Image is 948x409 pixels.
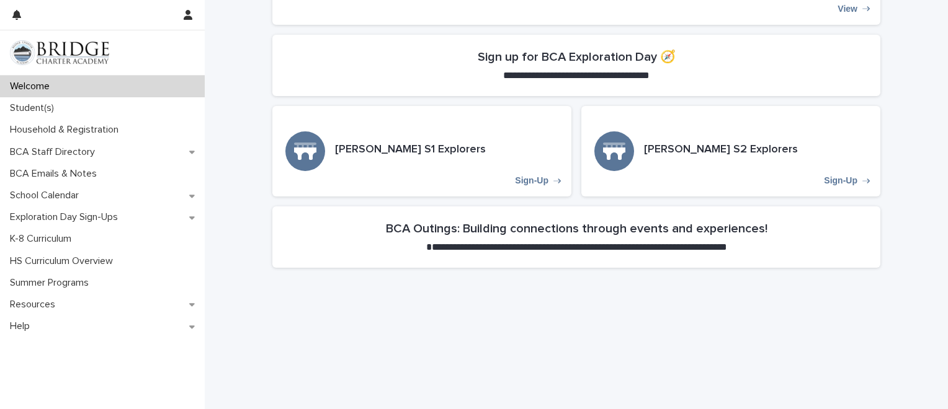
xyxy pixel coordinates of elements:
[5,255,123,267] p: HS Curriculum Overview
[5,233,81,245] p: K-8 Curriculum
[5,299,65,310] p: Resources
[5,211,128,223] p: Exploration Day Sign-Ups
[335,143,486,157] h3: [PERSON_NAME] S1 Explorers
[386,221,767,236] h2: BCA Outings: Building connections through events and experiences!
[478,50,676,64] h2: Sign up for BCA Exploration Day 🧭
[824,175,857,186] p: Sign-Up
[838,4,857,14] p: View
[5,277,99,289] p: Summer Programs
[5,320,40,332] p: Help
[581,106,880,196] a: Sign-Up
[5,124,128,136] p: Household & Registration
[5,168,107,180] p: BCA Emails & Notes
[272,106,571,196] a: Sign-Up
[10,40,109,65] img: V1C1m3IdTEidaUdm9Hs0
[644,143,798,157] h3: [PERSON_NAME] S2 Explorers
[5,190,89,201] p: School Calendar
[5,102,64,114] p: Student(s)
[5,81,60,92] p: Welcome
[515,175,548,186] p: Sign-Up
[5,146,105,158] p: BCA Staff Directory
